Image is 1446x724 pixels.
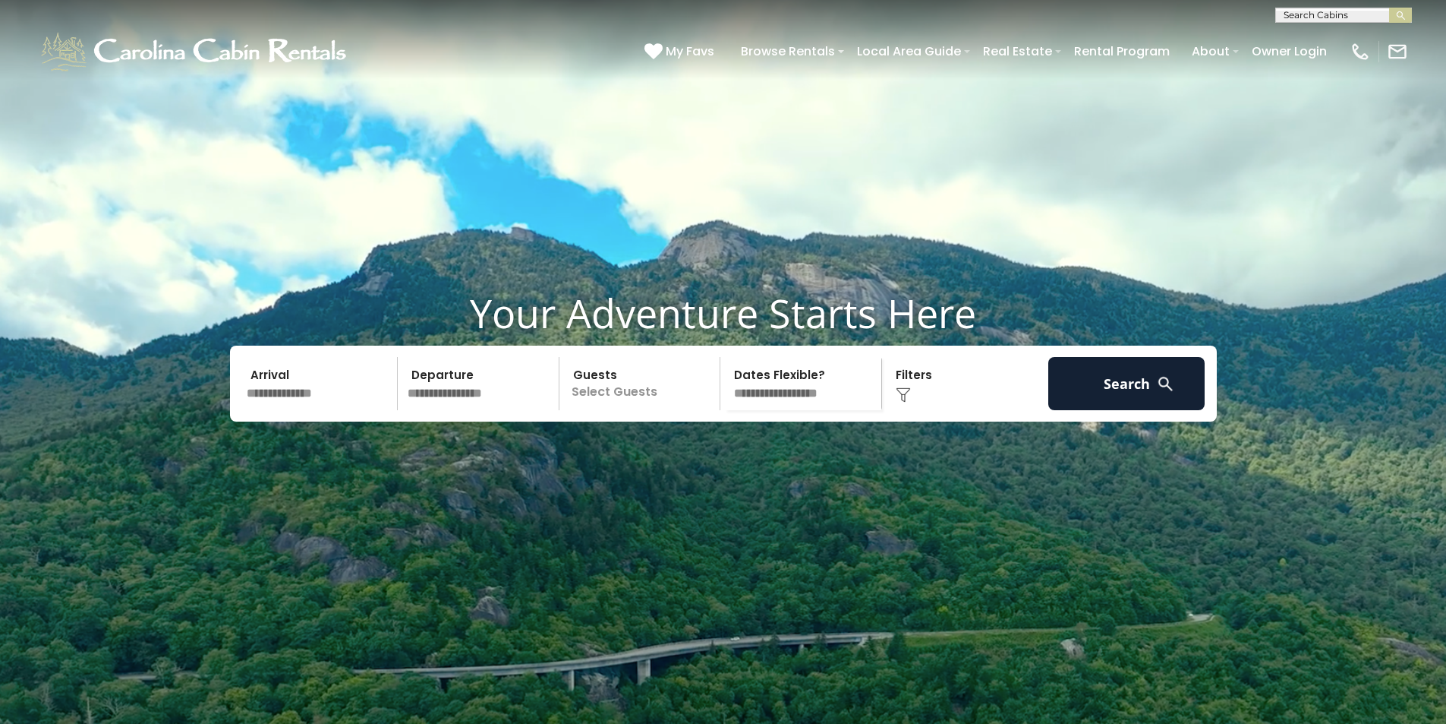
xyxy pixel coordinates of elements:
[666,42,714,61] span: My Favs
[1350,41,1371,62] img: phone-regular-white.png
[896,387,911,403] img: filter--v1.png
[11,289,1435,337] h1: Your Adventure Starts Here
[1156,375,1175,394] img: search-regular-white.png
[38,29,353,74] img: White-1-1-2.png
[1387,41,1408,62] img: mail-regular-white.png
[564,357,720,410] p: Select Guests
[733,38,843,65] a: Browse Rentals
[849,38,969,65] a: Local Area Guide
[1244,38,1334,65] a: Owner Login
[1048,357,1205,410] button: Search
[1184,38,1237,65] a: About
[644,42,718,62] a: My Favs
[1066,38,1177,65] a: Rental Program
[975,38,1060,65] a: Real Estate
